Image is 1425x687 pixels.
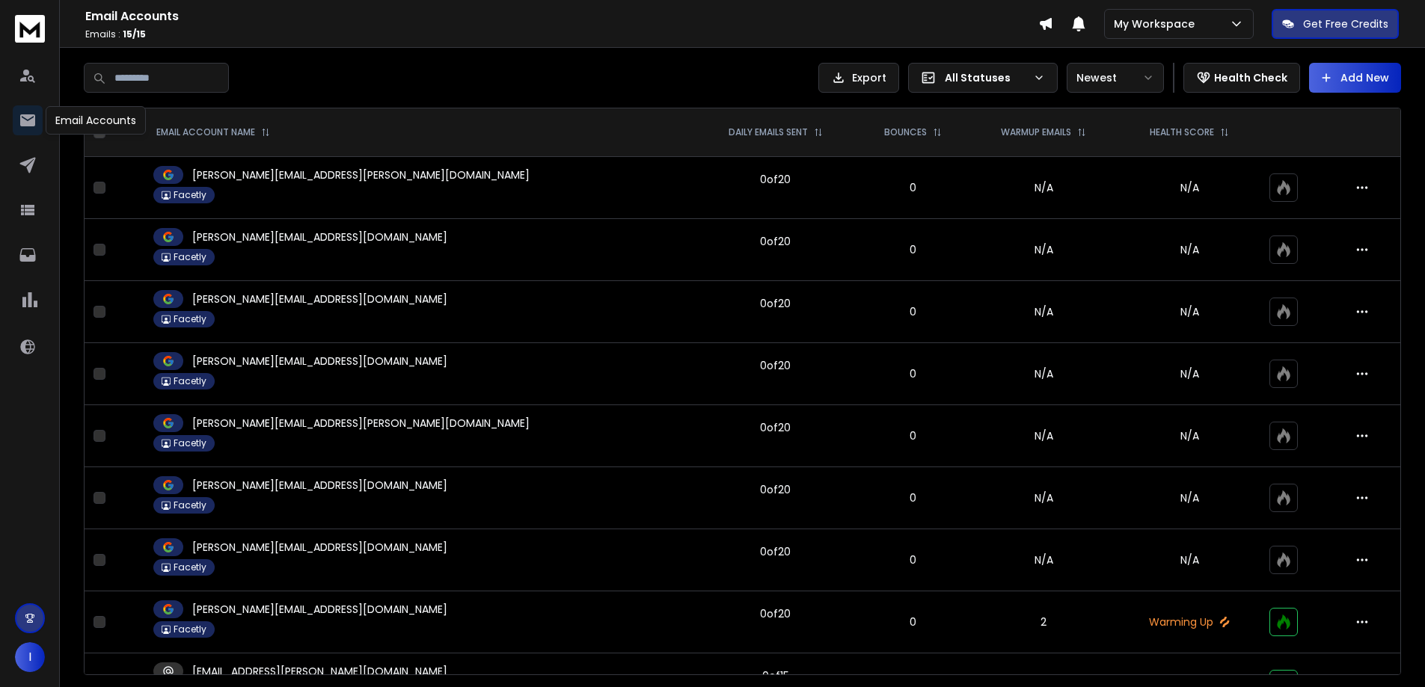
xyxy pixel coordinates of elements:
p: [PERSON_NAME][EMAIL_ADDRESS][DOMAIN_NAME] [192,354,447,369]
p: [PERSON_NAME][EMAIL_ADDRESS][DOMAIN_NAME] [192,229,447,244]
div: EMAIL ACCOUNT NAME [156,126,270,138]
div: 0 of 20 [760,234,791,249]
p: Health Check [1214,70,1287,85]
p: [EMAIL_ADDRESS][PERSON_NAME][DOMAIN_NAME] [192,664,447,679]
p: 0 [865,304,960,319]
span: 15 / 15 [123,28,146,40]
p: [PERSON_NAME][EMAIL_ADDRESS][DOMAIN_NAME] [192,540,447,555]
iframe: Intercom live chat [1370,635,1406,671]
td: N/A [969,467,1119,529]
p: 0 [865,428,960,443]
p: 0 [865,490,960,505]
p: N/A [1127,180,1251,195]
p: 0 [865,366,960,381]
div: 0 of 20 [760,358,791,373]
button: Get Free Credits [1272,9,1399,39]
p: 0 [865,242,960,257]
p: Facetly [174,251,206,263]
p: [PERSON_NAME][EMAIL_ADDRESS][PERSON_NAME][DOMAIN_NAME] [192,416,530,431]
p: 0 [865,180,960,195]
p: Facetly [174,623,206,635]
p: N/A [1127,242,1251,257]
p: 0 [865,552,960,567]
div: 0 of 20 [760,296,791,311]
p: N/A [1127,490,1251,505]
p: N/A [1127,428,1251,443]
td: N/A [969,219,1119,281]
div: 0 of 20 [760,606,791,621]
button: Add New [1309,63,1401,93]
div: Email Accounts [46,106,146,135]
p: Warming Up [1127,614,1251,629]
td: N/A [969,529,1119,591]
button: I [15,642,45,672]
div: 0 of 20 [760,482,791,497]
td: N/A [969,343,1119,405]
img: logo [15,15,45,43]
div: 0 of 20 [760,544,791,559]
p: Emails : [85,28,1038,40]
p: Facetly [174,375,206,387]
p: BOUNCES [884,126,927,138]
p: WARMUP EMAILS [1001,126,1071,138]
p: N/A [1127,366,1251,381]
p: Facetly [174,437,206,449]
div: 0 of 20 [760,172,791,187]
p: [PERSON_NAME][EMAIL_ADDRESS][PERSON_NAME][DOMAIN_NAME] [192,167,530,182]
p: HEALTH SCORE [1150,126,1214,138]
td: N/A [969,157,1119,219]
p: [PERSON_NAME][EMAIL_ADDRESS][DOMAIN_NAME] [192,292,447,306]
button: Export [818,63,899,93]
button: Health Check [1183,63,1300,93]
div: 0 of 20 [760,420,791,435]
p: DAILY EMAILS SENT [729,126,808,138]
p: [PERSON_NAME][EMAIL_ADDRESS][DOMAIN_NAME] [192,478,447,493]
h1: Email Accounts [85,7,1038,25]
p: N/A [1127,552,1251,567]
p: Facetly [174,499,206,511]
td: N/A [969,281,1119,343]
p: Facetly [174,313,206,325]
p: 0 [865,614,960,629]
p: Facetly [174,189,206,201]
td: N/A [969,405,1119,467]
p: [PERSON_NAME][EMAIL_ADDRESS][DOMAIN_NAME] [192,602,447,617]
p: All Statuses [945,70,1027,85]
p: Facetly [174,561,206,573]
p: N/A [1127,304,1251,319]
button: Newest [1067,63,1164,93]
p: My Workspace [1114,16,1201,31]
td: 2 [969,591,1119,653]
div: 0 of 15 [762,668,789,683]
p: Get Free Credits [1303,16,1388,31]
